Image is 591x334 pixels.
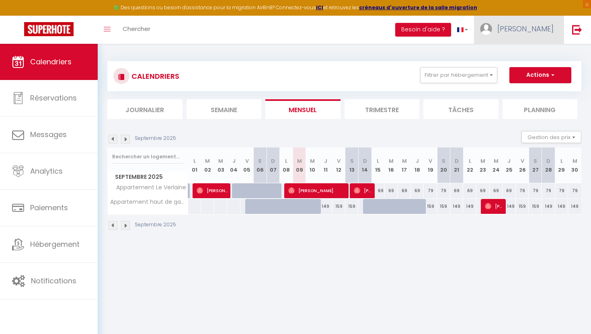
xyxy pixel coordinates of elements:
[271,157,275,165] abbr: D
[187,99,262,119] li: Semaine
[555,148,568,183] th: 29
[345,99,420,119] li: Trimestre
[117,16,156,44] a: Chercher
[258,157,262,165] abbr: S
[371,148,385,183] th: 15
[503,99,578,119] li: Planning
[129,67,179,85] h3: CALENDRIERS
[509,67,571,83] button: Actions
[245,157,249,165] abbr: V
[516,148,529,183] th: 26
[265,99,341,119] li: Mensuel
[463,199,476,214] div: 149
[30,239,80,249] span: Hébergement
[108,171,188,183] span: Septembre 2025
[358,148,371,183] th: 14
[437,199,450,214] div: 159
[542,199,555,214] div: 149
[416,157,419,165] abbr: J
[310,157,315,165] abbr: M
[385,148,398,183] th: 16
[359,4,477,11] strong: créneaux d'ouverture de la salle migration
[480,23,492,35] img: ...
[411,183,424,198] div: 69
[30,57,72,67] span: Calendriers
[568,148,581,183] th: 30
[485,199,503,214] span: [PERSON_NAME]
[534,157,537,165] abbr: S
[345,148,359,183] th: 13
[280,148,293,183] th: 08
[437,183,450,198] div: 79
[463,148,476,183] th: 22
[402,157,407,165] abbr: M
[227,148,240,183] th: 04
[450,148,464,183] th: 21
[30,203,68,213] span: Paiements
[337,157,341,165] abbr: V
[193,157,196,165] abbr: L
[503,199,516,214] div: 149
[437,148,450,183] th: 20
[30,166,63,176] span: Analytics
[521,157,524,165] abbr: V
[507,157,511,165] abbr: J
[389,157,394,165] abbr: M
[568,199,581,214] div: 149
[474,16,564,44] a: ... [PERSON_NAME]
[24,22,74,36] img: Super Booking
[293,148,306,183] th: 09
[572,25,582,35] img: logout
[205,157,210,165] abbr: M
[107,99,183,119] li: Journalier
[469,157,471,165] abbr: L
[306,148,319,183] th: 10
[521,131,581,143] button: Gestion des prix
[30,93,77,103] span: Réservations
[480,157,485,165] abbr: M
[288,183,346,198] span: [PERSON_NAME]
[135,135,176,142] p: Septembre 2025
[345,199,359,214] div: 159
[568,183,581,198] div: 79
[555,183,568,198] div: 79
[363,157,367,165] abbr: D
[420,67,497,83] button: Filtrer par hébergement
[214,148,228,183] th: 03
[112,150,183,164] input: Rechercher un logement...
[442,157,445,165] abbr: S
[490,183,503,198] div: 69
[398,183,411,198] div: 69
[476,183,490,198] div: 69
[529,148,542,183] th: 27
[546,157,550,165] abbr: D
[316,4,323,11] a: ICI
[319,148,332,183] th: 11
[542,183,555,198] div: 79
[332,148,345,183] th: 12
[240,148,254,183] th: 05
[424,199,437,214] div: 159
[218,157,223,165] abbr: M
[109,183,188,192] span: Appartement Le Verlaine
[490,148,503,183] th: 24
[109,199,189,205] span: Appartement haut de gamme – Lyon 6ème
[377,157,379,165] abbr: L
[573,157,577,165] abbr: M
[542,148,555,183] th: 28
[429,157,432,165] abbr: V
[135,221,176,229] p: Septembre 2025
[188,148,201,183] th: 01
[232,157,236,165] abbr: J
[30,129,67,139] span: Messages
[31,276,76,286] span: Notifications
[398,148,411,183] th: 17
[424,148,437,183] th: 19
[354,183,371,198] span: [PERSON_NAME]
[332,199,345,214] div: 159
[254,148,267,183] th: 06
[450,199,464,214] div: 149
[324,157,327,165] abbr: J
[529,183,542,198] div: 79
